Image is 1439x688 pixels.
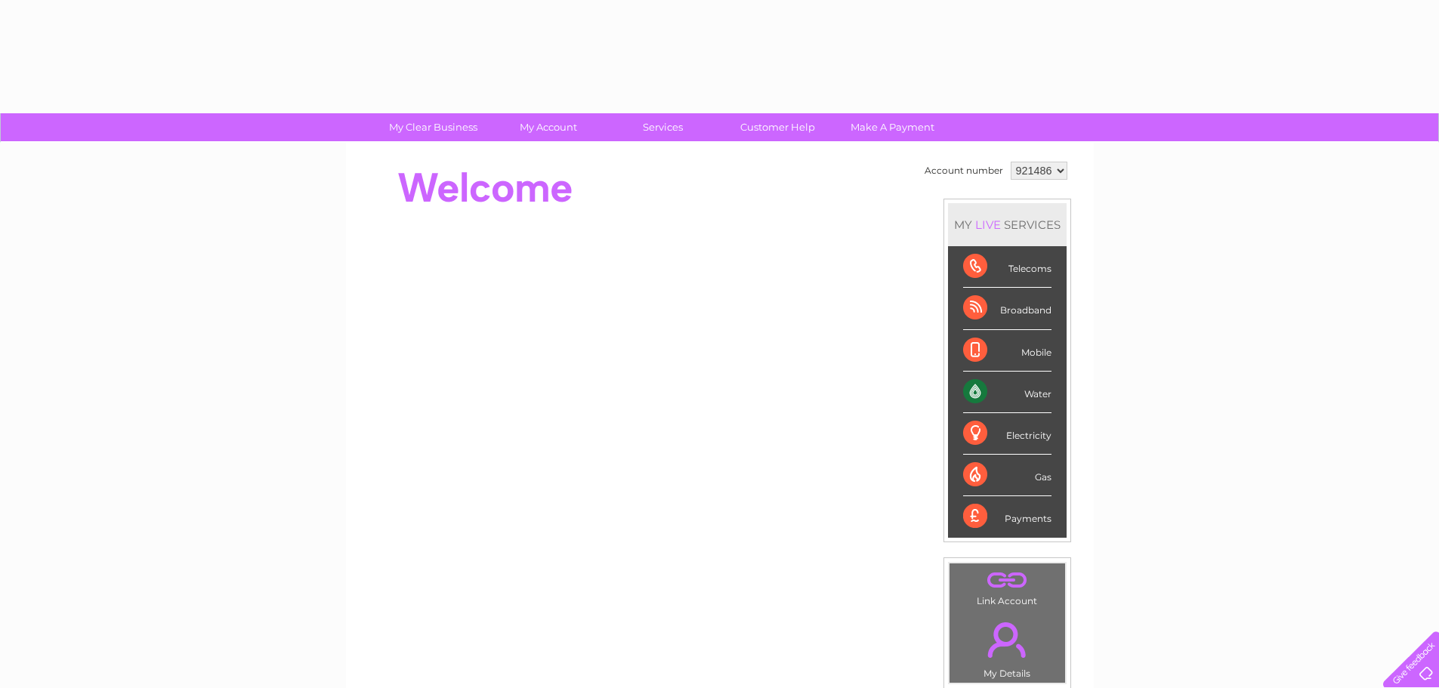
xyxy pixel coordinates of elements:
[948,203,1067,246] div: MY SERVICES
[963,288,1051,329] div: Broadband
[963,455,1051,496] div: Gas
[963,330,1051,372] div: Mobile
[953,567,1061,594] a: .
[963,372,1051,413] div: Water
[715,113,840,141] a: Customer Help
[921,158,1007,184] td: Account number
[949,563,1066,610] td: Link Account
[486,113,610,141] a: My Account
[953,613,1061,666] a: .
[963,246,1051,288] div: Telecoms
[371,113,496,141] a: My Clear Business
[601,113,725,141] a: Services
[963,413,1051,455] div: Electricity
[972,218,1004,232] div: LIVE
[830,113,955,141] a: Make A Payment
[949,609,1066,683] td: My Details
[963,496,1051,537] div: Payments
